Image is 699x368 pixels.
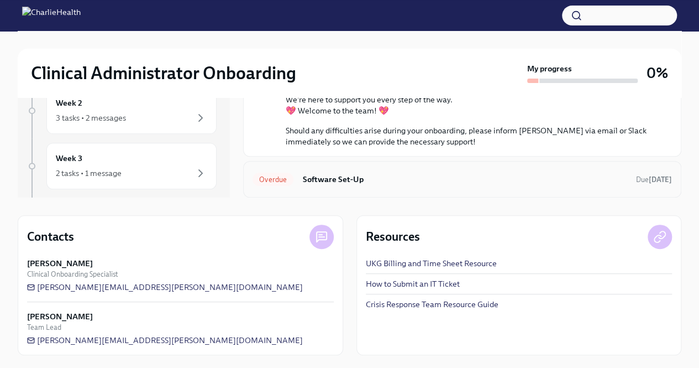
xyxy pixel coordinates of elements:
strong: [DATE] [649,175,672,184]
strong: [PERSON_NAME] [27,311,93,322]
a: Crisis Response Team Resource Guide [366,299,498,310]
strong: [PERSON_NAME] [27,258,93,269]
a: Week 23 tasks • 2 messages [27,87,217,134]
span: Team Lead [27,322,61,333]
a: UKG Billing and Time Sheet Resource [366,258,497,269]
span: Overdue [253,175,293,184]
strong: My progress [527,63,572,74]
img: CharlieHealth [22,7,81,24]
div: 2 tasks • 1 message [56,168,122,179]
div: 3 tasks • 2 messages [56,112,126,123]
p: Should any difficulties arise during your onboarding, please inform [PERSON_NAME] via email or Sl... [286,125,654,147]
h4: Contacts [27,229,74,245]
h2: Clinical Administrator Onboarding [31,62,296,84]
a: Week 32 tasks • 1 message [27,143,217,189]
span: Due [636,175,672,184]
a: OverdueSoftware Set-UpDue[DATE] [253,170,672,188]
h6: Week 3 [56,152,82,164]
h6: Week 2 [56,97,82,109]
a: [PERSON_NAME][EMAIL_ADDRESS][PERSON_NAME][DOMAIN_NAME] [27,335,303,346]
a: How to Submit an IT Ticket [366,278,460,289]
span: Clinical Onboarding Specialist [27,269,118,279]
span: September 3rd, 2025 07:00 [636,174,672,185]
h3: 0% [647,63,668,83]
h6: Software Set-Up [302,173,627,185]
h4: Resources [366,229,420,245]
p: We're here to support you every step of the way. 💖 Welcome to the team! 💖 [286,94,654,116]
a: [PERSON_NAME][EMAIL_ADDRESS][PERSON_NAME][DOMAIN_NAME] [27,282,303,293]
